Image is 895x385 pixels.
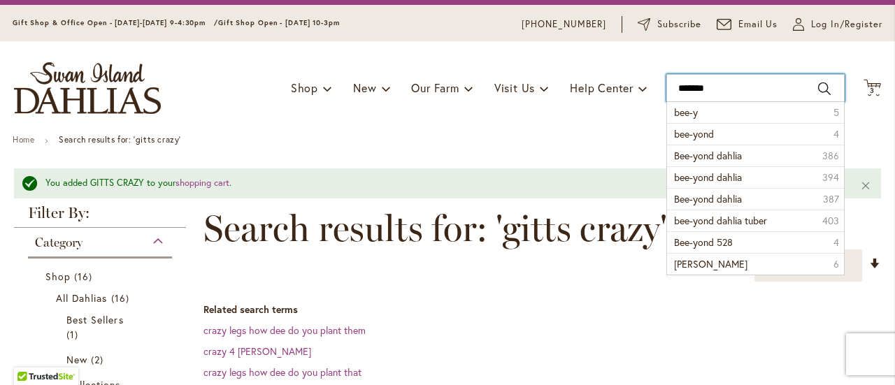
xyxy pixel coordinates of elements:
span: New [66,353,87,366]
dt: Related search terms [203,303,881,317]
span: Subscribe [657,17,701,31]
span: New [353,80,376,95]
span: 5 [833,106,839,119]
a: store logo [14,62,161,114]
span: 394 [822,170,839,184]
div: You added GITTS CRAZY to your . [45,177,839,190]
span: 387 [823,192,839,206]
span: bee-yond dahlia [674,170,742,184]
a: crazy 4 [PERSON_NAME] [203,344,311,358]
a: crazy legs how dee do you plant them [203,324,366,337]
a: [PHONE_NUMBER] [522,17,606,31]
span: 403 [822,214,839,228]
a: Log In/Register [793,17,882,31]
span: 2 [91,352,107,367]
span: 4 [833,235,839,249]
span: All Dahlias [56,291,108,305]
span: 3 [870,86,875,95]
a: shopping cart [176,177,229,189]
a: crazy legs how dee do you plant that [203,365,361,379]
strong: Search results for: 'gitts crazy' [59,134,181,145]
span: Bee-yond dahlia [674,149,742,162]
a: New [66,352,137,367]
span: bee-yond [674,127,714,140]
span: 386 [822,149,839,163]
span: Category [35,235,83,250]
span: Gift Shop & Office Open - [DATE]-[DATE] 9-4:30pm / [13,18,218,27]
span: [PERSON_NAME] [674,257,747,270]
iframe: Launch Accessibility Center [10,335,50,375]
span: Email Us [738,17,778,31]
a: All Dahlias [56,291,148,305]
span: Shop [291,80,318,95]
span: bee-y [674,106,698,119]
span: bee-yond dahlia tuber [674,214,767,227]
span: Our Farm [411,80,459,95]
span: Best Sellers [66,313,124,326]
span: 16 [111,291,133,305]
span: Log In/Register [811,17,882,31]
a: Subscribe [638,17,701,31]
span: 6 [833,257,839,271]
a: Home [13,134,34,145]
span: Gift Shop Open - [DATE] 10-3pm [218,18,340,27]
span: Bee-yond dahlia [674,192,742,205]
button: Search [818,78,831,100]
span: 4 [833,127,839,141]
span: Search results for: 'gitts crazy' [203,208,667,249]
span: Help Center [570,80,633,95]
span: Shop [45,270,71,283]
strong: Filter By: [14,205,186,228]
a: Shop [45,269,158,284]
span: 16 [74,269,96,284]
button: 3 [864,79,881,98]
span: Visit Us [494,80,535,95]
span: Bee-yond 528 [674,235,733,249]
span: 1 [66,327,82,342]
a: Best Sellers [66,312,137,342]
a: Email Us [717,17,778,31]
